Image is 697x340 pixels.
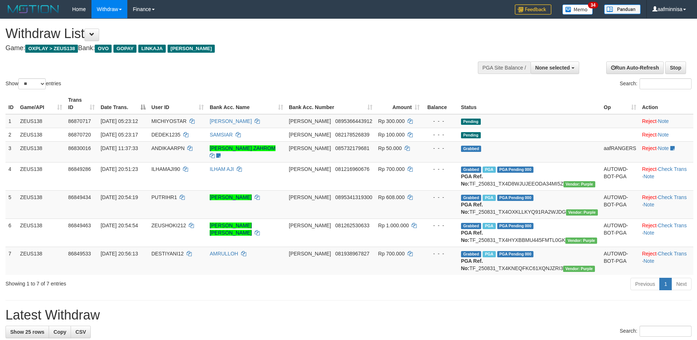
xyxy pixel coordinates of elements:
[5,4,61,15] img: MOTION_logo.png
[335,194,372,200] span: Copy 0895341319300 to clipboard
[640,326,692,337] input: Search:
[289,223,331,228] span: [PERSON_NAME]
[5,162,17,190] td: 4
[426,117,455,125] div: - - -
[671,278,692,290] a: Next
[151,251,184,257] span: DESTIYANI12
[335,166,369,172] span: Copy 081216960676 to clipboard
[335,251,369,257] span: Copy 081938967827 to clipboard
[563,266,595,272] span: Vendor URL: https://trx4.1velocity.biz
[458,190,601,218] td: TF_250831_TX4OXKLLKYQ91RA2WJDG
[642,223,657,228] a: Reject
[335,145,369,151] span: Copy 085732179681 to clipboard
[644,173,655,179] a: Note
[101,145,138,151] span: [DATE] 11:37:33
[68,166,91,172] span: 86849286
[483,167,495,173] span: Marked by aafRornrotha
[378,145,402,151] span: Rp 50.000
[461,119,481,125] span: Pending
[49,326,71,338] a: Copy
[639,162,693,190] td: · ·
[5,326,49,338] a: Show 25 rows
[458,93,601,114] th: Status
[565,238,597,244] span: Vendor URL: https://trx4.1velocity.biz
[101,223,138,228] span: [DATE] 20:54:54
[497,195,534,201] span: PGA Pending
[5,114,17,128] td: 1
[207,93,286,114] th: Bank Acc. Name: activate to sort column ascending
[210,132,233,138] a: SAMSIAR
[423,93,458,114] th: Balance
[75,329,86,335] span: CSV
[98,93,149,114] th: Date Trans.: activate to sort column descending
[620,78,692,89] label: Search:
[461,167,481,173] span: Grabbed
[378,118,405,124] span: Rp 300.000
[25,45,78,53] span: OXPLAY > ZEUS138
[378,251,405,257] span: Rp 700.000
[71,326,91,338] a: CSV
[483,223,495,229] span: Marked by aafRornrotha
[113,45,136,53] span: GOPAY
[658,132,669,138] a: Note
[68,132,91,138] span: 86870720
[483,251,495,257] span: Marked by aafRornrotha
[289,194,331,200] span: [PERSON_NAME]
[335,132,369,138] span: Copy 082178526839 to clipboard
[497,223,534,229] span: PGA Pending
[461,230,483,243] b: PGA Ref. No:
[289,132,331,138] span: [PERSON_NAME]
[17,93,65,114] th: Game/API: activate to sort column ascending
[461,223,481,229] span: Grabbed
[640,78,692,89] input: Search:
[642,166,657,172] a: Reject
[461,195,481,201] span: Grabbed
[168,45,215,53] span: [PERSON_NAME]
[601,218,639,247] td: AUTOWD-BOT-PGA
[378,132,405,138] span: Rp 100.000
[665,61,686,74] a: Stop
[17,128,65,141] td: ZEUS138
[65,93,98,114] th: Trans ID: activate to sort column ascending
[68,251,91,257] span: 86849533
[17,247,65,275] td: ZEUS138
[639,128,693,141] td: ·
[68,145,91,151] span: 86830016
[658,251,687,257] a: Check Trans
[639,190,693,218] td: · ·
[644,230,655,236] a: Note
[458,162,601,190] td: TF_250831_TX4D8WJUJEEODA34MI5Z
[461,251,481,257] span: Grabbed
[68,194,91,200] span: 86849434
[151,223,186,228] span: ZEUSHOKI212
[101,166,138,172] span: [DATE] 20:51:23
[286,93,375,114] th: Bank Acc. Number: activate to sort column ascending
[210,118,252,124] a: [PERSON_NAME]
[642,251,657,257] a: Reject
[10,329,44,335] span: Show 25 rows
[644,202,655,208] a: Note
[426,165,455,173] div: - - -
[620,326,692,337] label: Search:
[378,166,405,172] span: Rp 700.000
[642,132,657,138] a: Reject
[601,141,639,162] td: aafRANGERS
[151,118,187,124] span: MICHIYOSTAR
[95,45,112,53] span: OVO
[68,223,91,228] span: 86849463
[335,118,372,124] span: Copy 0895366443912 to clipboard
[210,223,252,236] a: [PERSON_NAME] [PERSON_NAME]
[101,132,138,138] span: [DATE] 05:23:17
[149,93,207,114] th: User ID: activate to sort column ascending
[658,166,687,172] a: Check Trans
[562,4,593,15] img: Button%20Memo.svg
[639,218,693,247] td: · ·
[461,146,481,152] span: Grabbed
[644,258,655,264] a: Note
[5,45,457,52] h4: Game: Bank:
[426,222,455,229] div: - - -
[658,118,669,124] a: Note
[658,145,669,151] a: Note
[426,131,455,138] div: - - -
[5,93,17,114] th: ID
